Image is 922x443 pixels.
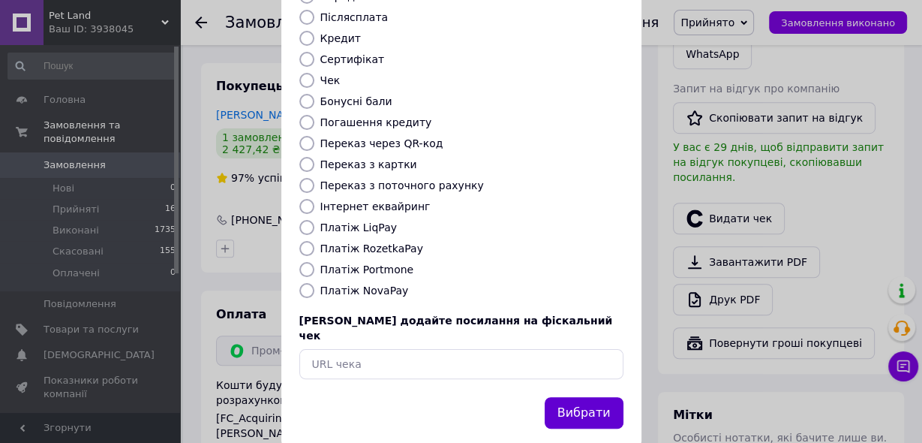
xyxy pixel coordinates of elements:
label: Переказ з поточного рахунку [320,179,484,191]
button: Вибрати [545,397,623,429]
label: Чек [320,74,341,86]
label: Післясплата [320,11,389,23]
span: [PERSON_NAME] додайте посилання на фіскальний чек [299,315,613,342]
label: Платіж RozetkaPay [320,243,423,255]
label: Переказ через QR-код [320,137,443,149]
label: Погашення кредиту [320,116,432,128]
label: Бонусні бали [320,95,392,107]
label: Кредит [320,32,361,44]
label: Платіж Portmone [320,264,414,276]
input: URL чека [299,349,623,379]
label: Переказ з картки [320,158,417,170]
label: Інтернет еквайринг [320,200,431,212]
label: Платіж LiqPay [320,221,397,234]
label: Платіж NovaPay [320,285,409,297]
label: Сертифікат [320,53,385,65]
